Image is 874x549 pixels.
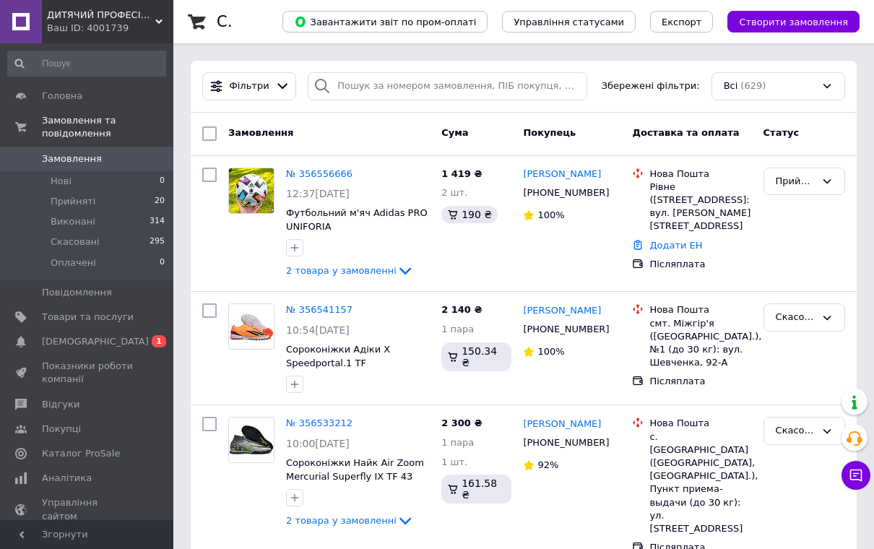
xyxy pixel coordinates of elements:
a: Сороконіжки Адіки X Speedportal.1 TF [286,344,390,368]
div: 150.34 ₴ [441,342,511,371]
div: Нова Пошта [649,303,751,316]
a: Фото товару [228,417,274,463]
span: 10:00[DATE] [286,438,350,449]
div: Нова Пошта [649,417,751,430]
span: [PHONE_NUMBER] [523,437,609,448]
a: Сороконіжки Найк Air Zoom Mercurial Superfly IX TF 43 [286,457,424,482]
span: Відгуки [42,398,79,411]
div: Нова Пошта [649,168,751,181]
span: Cума [441,127,468,138]
span: Нові [51,175,72,188]
span: [DEMOGRAPHIC_DATA] [42,335,149,348]
span: 2 шт. [441,187,467,198]
div: 161.58 ₴ [441,475,511,503]
span: 100% [537,346,564,357]
span: 0 [160,175,165,188]
span: 2 товара у замовленні [286,515,397,526]
a: [PERSON_NAME] [523,304,601,318]
span: 0 [160,256,165,269]
span: Каталог ProSale [42,447,120,460]
input: Пошук [7,51,166,77]
span: 295 [150,235,165,248]
span: Скасовані [51,235,100,248]
span: Експорт [662,17,702,27]
span: 2 300 ₴ [441,418,482,428]
span: Головна [42,90,82,103]
div: Ваш ID: 4001739 [47,22,173,35]
img: Фото товару [229,425,274,455]
a: [PERSON_NAME] [523,168,601,181]
span: Управління сайтом [42,496,134,522]
span: 1 шт. [441,457,467,467]
span: 92% [537,459,558,470]
a: Створити замовлення [713,16,860,27]
div: Скасовано [776,310,815,325]
span: 2 140 ₴ [441,304,482,315]
span: (629) [740,80,766,91]
input: Пошук за номером замовлення, ПІБ покупця, номером телефону, Email, номером накладної [308,72,587,100]
span: 20 [155,195,165,208]
span: 1 419 ₴ [441,168,482,179]
span: 2 товара у замовленні [286,265,397,276]
div: смт. Міжгір'я ([GEOGRAPHIC_DATA].), №1 (до 30 кг): вул. Шевченка, 92-А [649,317,751,370]
span: Замовлення та повідомлення [42,114,173,140]
span: ДИТЯЧИЙ ПРОФЕСІЙНИЙ ФУТБОЛЬНИЙ МАГАЗИН [47,9,155,22]
a: № 356541157 [286,304,352,315]
span: Аналітика [42,472,92,485]
span: Товари та послуги [42,311,134,324]
div: 190 ₴ [441,206,498,223]
button: Управління статусами [502,11,636,33]
span: 1 пара [441,437,474,448]
span: 314 [150,215,165,228]
div: Рівне ([STREET_ADDRESS]: вул. [PERSON_NAME][STREET_ADDRESS] [649,181,751,233]
button: Експорт [650,11,714,33]
a: № 356533212 [286,418,352,428]
span: Всі [724,79,738,93]
a: Фото товару [228,303,274,350]
div: Післяплата [649,258,751,271]
span: Збережені фільтри: [602,79,700,93]
span: Управління статусами [514,17,624,27]
a: [PERSON_NAME] [523,418,601,431]
span: Замовлення [228,127,293,138]
span: Створити замовлення [739,17,848,27]
span: Повідомлення [42,286,112,299]
div: с. [GEOGRAPHIC_DATA] ([GEOGRAPHIC_DATA], [GEOGRAPHIC_DATA].), Пункт приема-выдачи (до 30 кг): ул.... [649,431,751,536]
a: Фото товару [228,168,274,214]
span: 1 пара [441,324,474,334]
a: № 356556666 [286,168,352,179]
span: 10:54[DATE] [286,324,350,336]
span: Фільтри [230,79,269,93]
span: Замовлення [42,152,102,165]
span: Статус [763,127,800,138]
span: Доставка та оплата [632,127,739,138]
button: Завантажити звіт по пром-оплаті [282,11,488,33]
span: Покупці [42,423,81,436]
a: 2 товара у замовленні [286,515,414,526]
h1: Список замовлень [217,13,363,30]
div: Післяплата [649,375,751,388]
a: Додати ЕН [649,240,702,251]
a: 2 товара у замовленні [286,265,414,276]
span: Покупець [523,127,576,138]
span: Виконані [51,215,95,228]
a: Футбольний м'яч Adidas PRO UNIFORIA [286,207,428,232]
img: Фото товару [229,313,274,340]
span: Показники роботи компанії [42,360,134,386]
button: Чат з покупцем [841,461,870,490]
span: 12:37[DATE] [286,188,350,199]
span: Прийняті [51,195,95,208]
span: 100% [537,209,564,220]
img: Фото товару [229,168,274,213]
span: Завантажити звіт по пром-оплаті [294,15,476,28]
button: Створити замовлення [727,11,860,33]
span: [PHONE_NUMBER] [523,187,609,198]
div: Скасовано [776,423,815,438]
span: [PHONE_NUMBER] [523,324,609,334]
div: Прийнято [776,174,815,189]
span: Оплачені [51,256,96,269]
span: 1 [152,335,166,347]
